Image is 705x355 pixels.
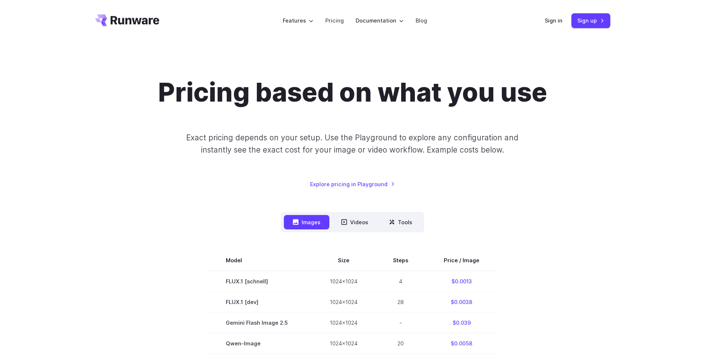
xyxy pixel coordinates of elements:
[426,312,497,333] td: $0.039
[325,16,344,25] a: Pricing
[312,250,375,271] th: Size
[375,312,426,333] td: -
[380,215,421,229] button: Tools
[283,16,313,25] label: Features
[375,333,426,354] td: 20
[158,77,547,108] h1: Pricing based on what you use
[426,291,497,312] td: $0.0038
[426,333,497,354] td: $0.0058
[208,271,312,292] td: FLUX.1 [schnell]
[426,271,497,292] td: $0.0013
[312,333,375,354] td: 1024x1024
[312,312,375,333] td: 1024x1024
[375,291,426,312] td: 28
[426,250,497,271] th: Price / Image
[416,16,427,25] a: Blog
[226,318,294,327] span: Gemini Flash Image 2.5
[312,291,375,312] td: 1024x1024
[375,250,426,271] th: Steps
[332,215,377,229] button: Videos
[208,250,312,271] th: Model
[208,333,312,354] td: Qwen-Image
[312,271,375,292] td: 1024x1024
[172,132,533,156] p: Exact pricing depends on your setup. Use the Playground to explore any configuration and instantl...
[284,215,329,229] button: Images
[375,271,426,292] td: 4
[310,180,395,188] a: Explore pricing in Playground
[95,14,160,26] a: Go to /
[356,16,404,25] label: Documentation
[545,16,563,25] a: Sign in
[571,13,610,28] a: Sign up
[208,291,312,312] td: FLUX.1 [dev]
